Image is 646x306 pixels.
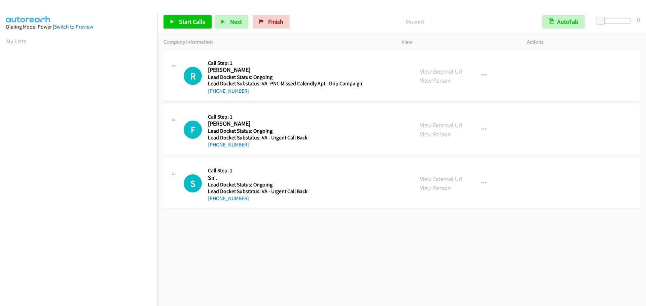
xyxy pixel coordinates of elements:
[420,130,451,138] a: View Person
[208,74,362,81] h5: Lead Docket Status: Ongoing
[420,68,463,75] a: View External Url
[208,181,360,188] h5: Lead Docket Status: Ongoing
[54,24,93,30] a: Switch to Preview
[253,15,290,29] a: Finish
[420,77,451,84] a: View Person
[208,128,360,134] h5: Lead Docket Status: Ongoing
[527,38,640,46] p: Actions
[420,175,463,183] a: View External Url
[184,67,202,85] div: The call is yet to be attempted
[6,23,151,31] div: Dialing Mode: Power |
[230,18,242,26] span: Next
[208,167,360,174] h5: Call Step: 1
[208,80,362,87] h5: Lead Docket Substatus: VA- PNC Missed Calendly Apt - Drip Campaign
[420,184,451,192] a: View Person
[299,17,530,27] p: Paused
[637,15,640,24] div: 0
[402,38,515,46] p: View
[208,88,249,94] a: [PHONE_NUMBER]
[208,188,360,195] h5: Lead Docket Substatus: VA - Urgent Call Back
[420,121,463,129] a: View External Url
[184,121,202,139] h1: F
[208,66,360,74] h2: [PERSON_NAME]
[208,195,249,202] a: [PHONE_NUMBER]
[215,15,248,29] button: Next
[179,18,205,26] span: Start Calls
[164,38,390,46] p: Company Information
[208,141,249,148] a: [PHONE_NUMBER]
[184,121,202,139] div: The call is yet to be attempted
[208,120,360,128] h2: [PERSON_NAME]
[184,174,202,192] div: The call is yet to be attempted
[184,67,202,85] h1: R
[208,60,362,67] h5: Call Step: 1
[208,114,360,120] h5: Call Step: 1
[208,134,360,141] h5: Lead Docket Substatus: VA - Urgent Call Back
[6,37,26,45] a: My Lists
[164,15,212,29] a: Start Calls
[600,18,631,24] div: Delay between calls (in seconds)
[208,174,360,182] h2: Sir .
[268,18,283,26] span: Finish
[184,174,202,192] h1: S
[542,15,585,29] button: AutoTab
